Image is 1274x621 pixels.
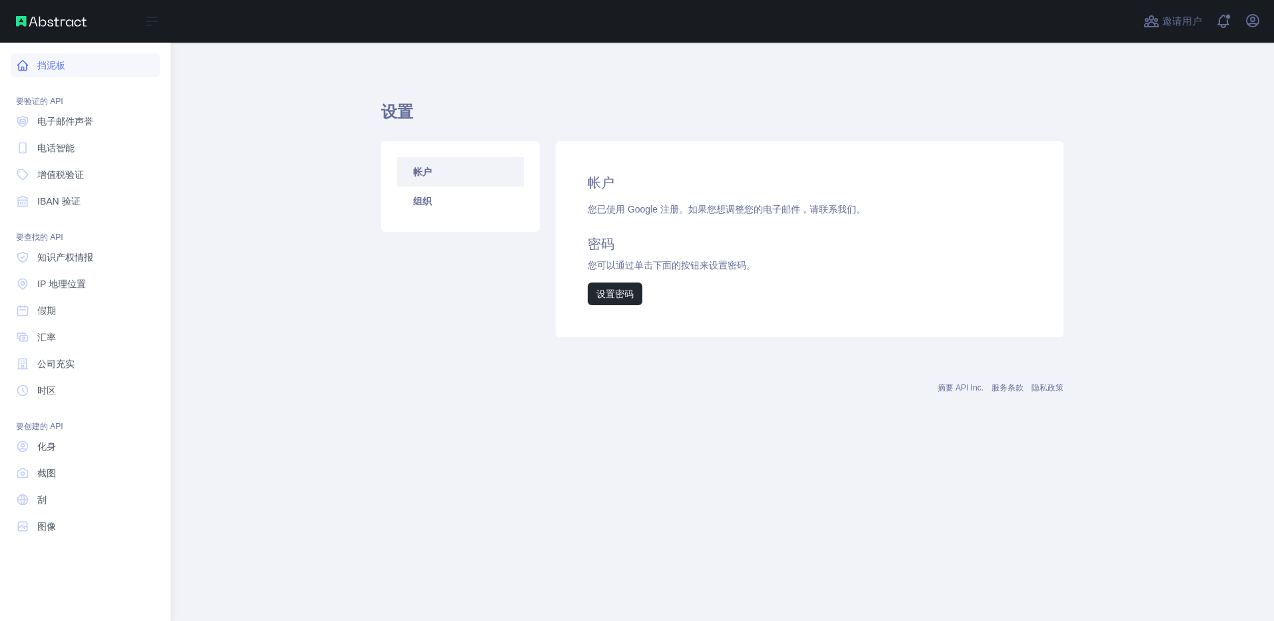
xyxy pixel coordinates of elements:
[37,357,75,370] span: 公司充实
[11,216,160,243] div: 要查找的 API
[11,109,160,133] a: 电子邮件声誉
[37,195,81,208] span: IBAN 验证
[37,384,56,397] span: 时区
[37,115,93,128] span: 电子邮件声誉
[397,187,524,216] a: 组织
[16,16,87,27] img: 抽象 API
[11,405,160,432] div: 要创建的 API
[11,325,160,349] a: 汇率
[588,235,1031,253] h2: 密码
[381,101,1063,133] h1: 设置
[37,440,56,453] span: 化身
[11,163,160,187] a: 增值税验证
[397,157,524,187] a: 帐户
[11,272,160,296] a: IP 地理位置
[938,383,983,392] a: 摘要 API Inc.
[11,488,160,512] a: 刮
[11,136,160,160] a: 电话智能
[37,520,56,533] span: 图像
[37,168,84,181] span: 增值税验证
[37,141,75,155] span: 电话智能
[11,53,160,77] a: 挡泥板
[37,59,65,72] font: 挡泥板
[11,189,160,213] a: IBAN 验证
[1031,383,1063,392] a: 隐私政策
[991,383,1023,392] a: 服务条款
[37,330,56,344] span: 汇率
[588,204,866,215] font: 您已使用 Google 注册。如果您想调整您的电子邮件，
[11,434,160,458] a: 化身
[588,283,642,305] button: 设置密码
[11,352,160,376] a: 公司充实
[11,80,160,107] div: 要验证的 API
[37,304,56,317] span: 假期
[1162,14,1202,29] span: 邀请用户
[11,461,160,485] a: 截图
[588,260,756,271] font: 您可以通过单击下面的按钮来设置密码。
[11,245,160,269] a: 知识产权情报
[11,378,160,402] a: 时区
[37,493,47,506] span: 刮
[37,277,86,291] span: IP 地理位置
[810,204,866,215] a: 请联系我们。
[11,514,160,538] a: 图像
[37,466,56,480] span: 截图
[11,299,160,322] a: 假期
[588,173,1031,192] h2: 帐户
[37,251,93,264] span: 知识产权情报
[1141,11,1205,32] button: 邀请用户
